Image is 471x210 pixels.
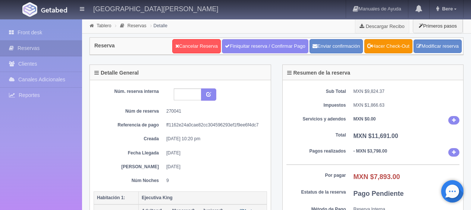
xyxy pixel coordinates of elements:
dd: [DATE] [166,164,261,170]
dt: Núm Noches [99,178,159,184]
dt: Pagos realizados [286,148,346,154]
dt: Núm de reserva [99,108,159,115]
b: - MXN $3,798.00 [354,148,387,154]
b: MXN $7,893.00 [354,173,400,181]
dd: MXN $1,866.63 [354,102,460,109]
dt: [PERSON_NAME] [99,164,159,170]
dt: Fecha Llegada [99,150,159,156]
dt: Sub Total [286,88,346,95]
li: Detalle [148,22,169,29]
button: Enviar confirmación [310,39,363,53]
img: Getabed [22,2,37,17]
dt: Referencia de pago [99,122,159,128]
dd: [DATE] [166,150,261,156]
img: Getabed [41,7,67,13]
a: Descargar Recibo [355,19,409,34]
a: Finiquitar reserva / Confirmar Pago [222,39,308,53]
dt: Creada [99,136,159,142]
h4: Resumen de la reserva [287,70,351,76]
dd: [DATE] 10:20 pm [166,136,261,142]
b: Habitación 1: [97,195,125,200]
dt: Servicios y adendos [286,116,346,122]
a: Modificar reserva [414,40,462,53]
dd: 270041 [166,108,261,115]
b: Pago Pendiente [354,190,404,197]
dd: ff1162e24a0cae82cc304596293ef1f9ee6f4dc7 [166,122,261,128]
a: Tablero [97,23,111,28]
dt: Estatus de la reserva [286,189,346,195]
dt: Por pagar [286,172,346,179]
button: Primeros pasos [413,19,463,33]
a: Cancelar Reserva [172,39,221,53]
b: MXN $0.00 [354,116,376,122]
th: Ejecutiva King [139,191,267,204]
dd: 9 [166,178,261,184]
dt: Núm. reserva interna [99,88,159,95]
h4: [GEOGRAPHIC_DATA][PERSON_NAME] [93,4,218,13]
h4: Reserva [94,43,115,48]
h4: Detalle General [94,70,139,76]
b: MXN $11,691.00 [354,133,398,139]
span: Bere [440,6,453,12]
a: Reservas [128,23,147,28]
a: Hacer Check-Out [364,39,412,53]
dd: MXN $9,824.37 [354,88,460,95]
dt: Impuestos [286,102,346,109]
dt: Total [286,132,346,138]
